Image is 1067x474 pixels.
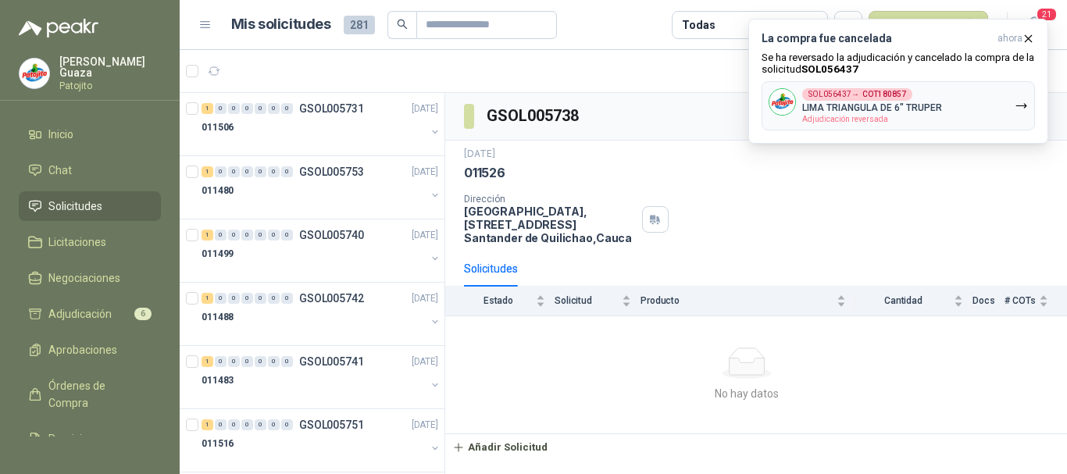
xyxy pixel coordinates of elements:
[255,356,266,367] div: 0
[241,103,253,114] div: 0
[762,52,1035,75] p: Se ha reversado la adjudicación y cancelado la compra de la solicitud
[231,13,331,36] h1: Mis solicitudes
[134,308,152,320] span: 6
[855,295,951,306] span: Cantidad
[487,104,581,128] h3: GSOL005738
[215,419,227,430] div: 0
[20,59,49,88] img: Company Logo
[268,230,280,241] div: 0
[464,205,636,244] p: [GEOGRAPHIC_DATA], [STREET_ADDRESS] Santander de Quilichao , Cauca
[281,356,293,367] div: 0
[228,103,240,114] div: 0
[19,335,161,365] a: Aprobaciones
[268,166,280,177] div: 0
[202,103,213,114] div: 1
[869,11,988,39] button: Nueva solicitud
[268,356,280,367] div: 0
[19,227,161,257] a: Licitaciones
[255,230,266,241] div: 0
[202,373,234,388] p: 011483
[202,289,441,339] a: 1 0 0 0 0 0 0 GSOL005742[DATE] 011488
[802,88,912,101] div: SOL056437 →
[48,305,112,323] span: Adjudicación
[1005,295,1036,306] span: # COTs
[801,63,858,75] b: SOL056437
[862,91,906,98] b: COT180857
[762,32,991,45] h3: La compra fue cancelada
[241,230,253,241] div: 0
[412,102,438,116] p: [DATE]
[281,166,293,177] div: 0
[412,228,438,243] p: [DATE]
[19,191,161,221] a: Solicitudes
[215,103,227,114] div: 0
[48,430,106,447] span: Remisiones
[641,295,833,306] span: Producto
[997,32,1022,45] span: ahora
[19,263,161,293] a: Negociaciones
[215,230,227,241] div: 0
[48,341,117,358] span: Aprobaciones
[48,233,106,251] span: Licitaciones
[281,230,293,241] div: 0
[281,293,293,304] div: 0
[228,293,240,304] div: 0
[972,287,1005,315] th: Docs
[19,19,98,37] img: Logo peakr
[1005,287,1067,315] th: # COTs
[19,371,161,418] a: Órdenes de Compra
[412,355,438,369] p: [DATE]
[215,166,227,177] div: 0
[451,385,1042,402] div: No hay datos
[202,247,234,262] p: 011499
[762,81,1035,130] button: Company LogoSOL056437→COT180857LIMA TRIANGULA DE 6" TRUPERAdjudicación reversada
[445,287,555,315] th: Estado
[241,166,253,177] div: 0
[299,230,364,241] p: GSOL005740
[228,419,240,430] div: 0
[202,293,213,304] div: 1
[228,230,240,241] div: 0
[268,103,280,114] div: 0
[202,419,213,430] div: 1
[344,16,375,34] span: 281
[241,293,253,304] div: 0
[59,56,161,78] p: [PERSON_NAME] Guaza
[255,166,266,177] div: 0
[202,415,441,465] a: 1 0 0 0 0 0 0 GSOL005751[DATE] 011516
[215,293,227,304] div: 0
[202,226,441,276] a: 1 0 0 0 0 0 0 GSOL005740[DATE] 011499
[48,377,146,412] span: Órdenes de Compra
[802,102,942,113] p: LIMA TRIANGULA DE 6" TRUPER
[255,293,266,304] div: 0
[202,352,441,402] a: 1 0 0 0 0 0 0 GSOL005741[DATE] 011483
[464,147,495,162] p: [DATE]
[281,419,293,430] div: 0
[682,16,715,34] div: Todas
[555,295,619,306] span: Solicitud
[228,166,240,177] div: 0
[268,293,280,304] div: 0
[1020,11,1048,39] button: 21
[215,356,227,367] div: 0
[228,356,240,367] div: 0
[299,166,364,177] p: GSOL005753
[299,356,364,367] p: GSOL005741
[202,356,213,367] div: 1
[241,356,253,367] div: 0
[412,165,438,180] p: [DATE]
[202,99,441,149] a: 1 0 0 0 0 0 0 GSOL005731[DATE] 011506
[48,198,102,215] span: Solicitudes
[281,103,293,114] div: 0
[445,434,555,461] button: Añadir Solicitud
[641,287,855,315] th: Producto
[19,424,161,454] a: Remisiones
[19,299,161,329] a: Adjudicación6
[299,103,364,114] p: GSOL005731
[59,81,161,91] p: Patojito
[48,126,73,143] span: Inicio
[464,194,636,205] p: Dirección
[268,419,280,430] div: 0
[241,419,253,430] div: 0
[202,310,234,325] p: 011488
